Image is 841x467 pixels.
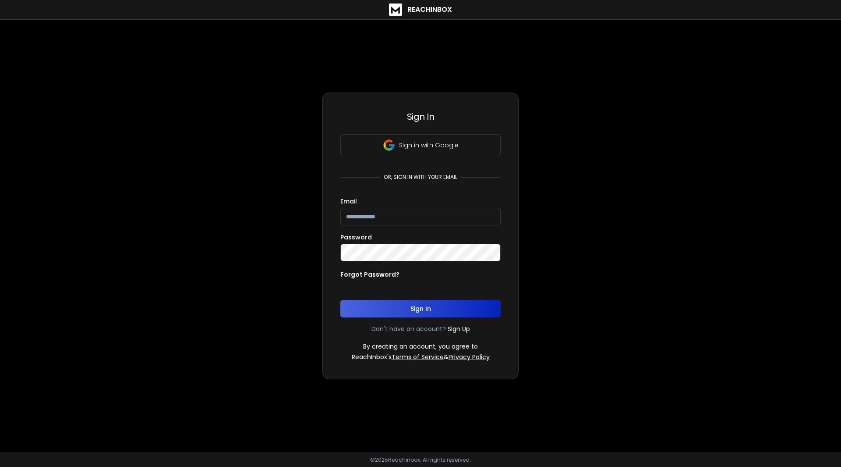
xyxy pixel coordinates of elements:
[399,141,459,150] p: Sign in with Google
[449,353,490,361] a: Privacy Policy
[340,111,501,123] h3: Sign In
[448,324,470,333] a: Sign Up
[389,4,452,16] a: ReachInbox
[371,324,446,333] p: Don't have an account?
[389,4,402,16] img: logo
[352,353,490,361] p: ReachInbox's &
[340,270,399,279] p: Forgot Password?
[340,198,357,204] label: Email
[407,4,452,15] h1: ReachInbox
[340,300,501,317] button: Sign In
[392,353,444,361] a: Terms of Service
[370,456,471,463] p: © 2025 Reachinbox. All rights reserved.
[340,234,372,240] label: Password
[363,342,478,351] p: By creating an account, you agree to
[340,134,501,156] button: Sign in with Google
[380,174,461,181] p: or, sign in with your email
